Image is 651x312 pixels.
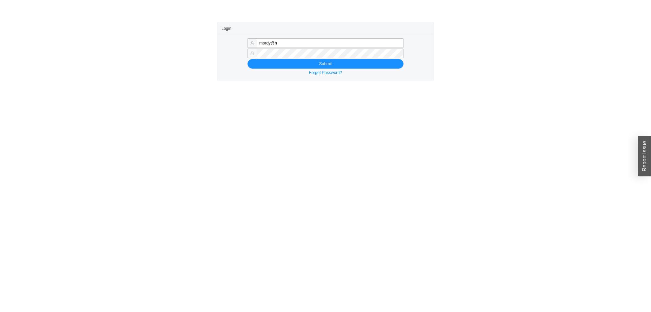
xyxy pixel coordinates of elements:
[319,60,332,67] span: Submit
[248,59,403,69] button: Submit
[250,41,254,45] span: user
[221,22,430,35] div: Login
[309,70,342,75] a: Forgot Password?
[250,51,254,55] span: lock
[257,38,403,48] input: Email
